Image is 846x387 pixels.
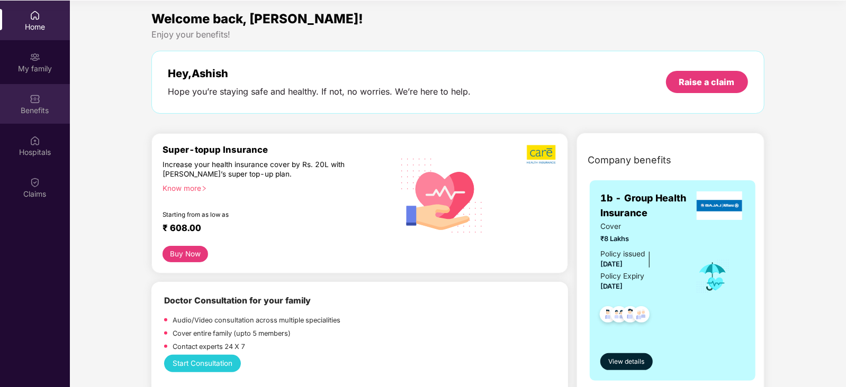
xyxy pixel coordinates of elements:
div: Policy Expiry [600,271,644,282]
img: svg+xml;base64,PHN2ZyB4bWxucz0iaHR0cDovL3d3dy53My5vcmcvMjAwMC9zdmciIHdpZHRoPSI0OC45NDMiIGhlaWdodD... [595,303,621,329]
span: [DATE] [600,260,623,268]
img: svg+xml;base64,PHN2ZyB4bWxucz0iaHR0cDovL3d3dy53My5vcmcvMjAwMC9zdmciIHdpZHRoPSI0OC45NDMiIGhlaWdodD... [628,303,654,329]
div: Hey, Ashish [168,67,471,80]
img: insurerLogo [697,191,742,220]
div: Increase your health insurance cover by Rs. 20L with [PERSON_NAME]’s super top-up plan. [163,160,347,179]
div: Hope you’re staying safe and healthy. If not, no worries. We’re here to help. [168,86,471,97]
button: Buy Now [163,246,208,262]
b: Doctor Consultation for your family [164,296,311,306]
p: Contact experts 24 X 7 [173,342,245,352]
button: View details [600,353,653,370]
div: Starting from as low as [163,211,347,218]
img: svg+xml;base64,PHN2ZyBpZD0iQmVuZWZpdHMiIHhtbG5zPSJodHRwOi8vd3d3LnczLm9yZy8yMDAwL3N2ZyIgd2lkdGg9Ij... [30,94,40,104]
div: Raise a claim [679,76,735,88]
img: svg+xml;base64,PHN2ZyB4bWxucz0iaHR0cDovL3d3dy53My5vcmcvMjAwMC9zdmciIHdpZHRoPSI0OC45MTUiIGhlaWdodD... [606,303,632,329]
p: Cover entire family (upto 5 members) [173,328,291,339]
img: icon [696,259,730,294]
span: Company benefits [588,153,671,168]
span: [DATE] [600,282,623,290]
button: Start Consultation [164,355,240,372]
span: ₹8 Lakhs [600,234,681,244]
span: Welcome back, [PERSON_NAME]! [151,11,363,26]
img: svg+xml;base64,PHN2ZyBpZD0iSG9tZSIgeG1sbnM9Imh0dHA6Ly93d3cudzMub3JnLzIwMDAvc3ZnIiB3aWR0aD0iMjAiIG... [30,10,40,21]
img: svg+xml;base64,PHN2ZyBpZD0iSG9zcGl0YWxzIiB4bWxucz0iaHR0cDovL3d3dy53My5vcmcvMjAwMC9zdmciIHdpZHRoPS... [30,135,40,146]
div: Policy issued [600,248,645,260]
div: Enjoy your benefits! [151,29,764,40]
img: svg+xml;base64,PHN2ZyB3aWR0aD0iMjAiIGhlaWdodD0iMjAiIHZpZXdCb3g9IjAgMCAyMCAyMCIgZmlsbD0ibm9uZSIgeG... [30,52,40,62]
img: svg+xml;base64,PHN2ZyB4bWxucz0iaHR0cDovL3d3dy53My5vcmcvMjAwMC9zdmciIHhtbG5zOnhsaW5rPSJodHRwOi8vd3... [393,145,491,245]
div: Super-topup Insurance [163,144,392,155]
p: Audio/Video consultation across multiple specialities [173,315,340,326]
div: Know more [163,183,386,191]
img: pngtree-physiotherapy-physiotherapist-rehab-disability-stretching-png-image_6063262.png [392,316,466,329]
img: b5dec4f62d2307b9de63beb79f102df3.png [527,144,557,164]
div: ₹ 608.00 [163,223,382,235]
span: 1b - Group Health Insurance [600,191,694,221]
img: svg+xml;base64,PHN2ZyB4bWxucz0iaHR0cDovL3d3dy53My5vcmcvMjAwMC9zdmciIHdpZHRoPSI0OC45NDMiIGhlaWdodD... [617,303,643,329]
img: svg+xml;base64,PHN2ZyBpZD0iQ2xhaW0iIHhtbG5zPSJodHRwOi8vd3d3LnczLm9yZy8yMDAwL3N2ZyIgd2lkdGg9IjIwIi... [30,177,40,188]
span: Cover [600,221,681,233]
span: View details [609,357,645,367]
span: right [201,186,207,191]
